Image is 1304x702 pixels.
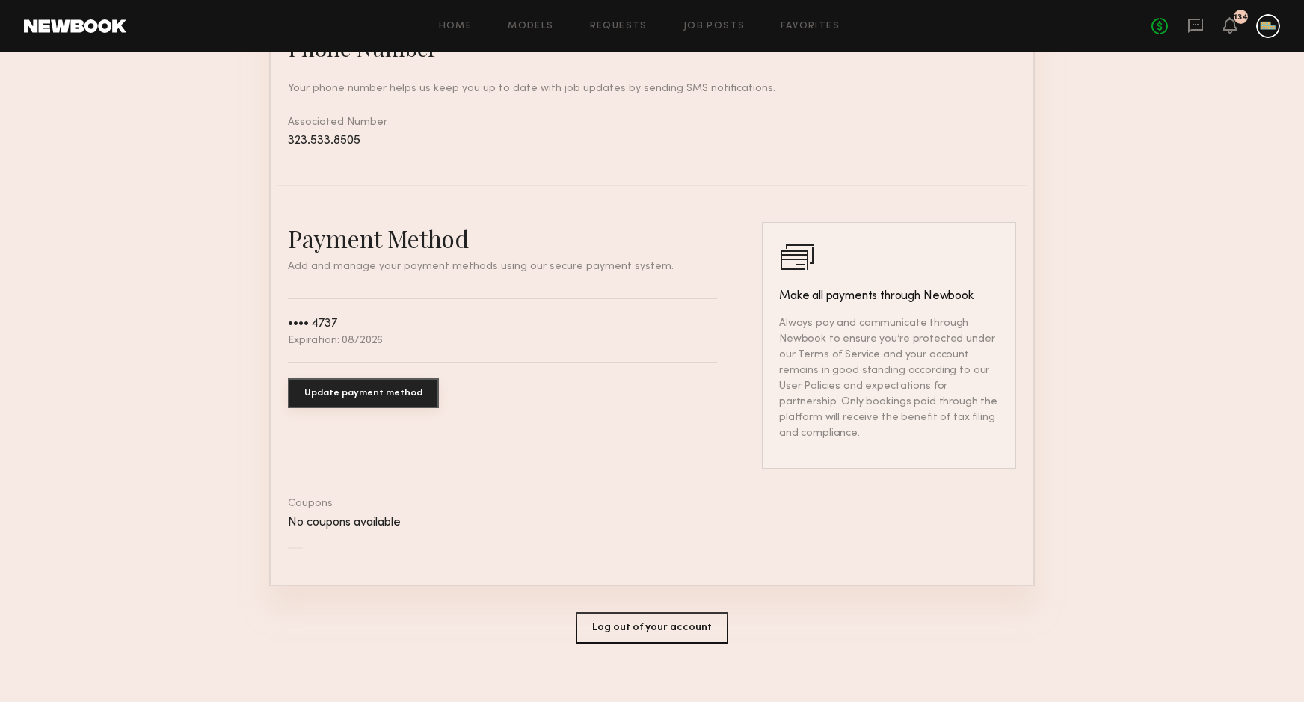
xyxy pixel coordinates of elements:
[288,336,383,346] div: Expiration: 08/2026
[288,262,717,272] p: Add and manage your payment methods using our secure payment system.
[288,499,1016,509] div: Coupons
[781,22,840,31] a: Favorites
[779,315,999,441] p: Always pay and communicate through Newbook to ensure you’re protected under our Terms of Service ...
[288,222,717,254] h2: Payment Method
[288,517,1016,529] div: No coupons available
[288,378,439,408] button: Update payment method
[288,81,1016,96] div: Your phone number helps us keep you up to date with job updates by sending SMS notifications.
[288,135,360,147] span: 323.533.8505
[779,287,999,305] h3: Make all payments through Newbook
[508,22,553,31] a: Models
[288,114,1016,149] div: Associated Number
[288,318,337,330] div: •••• 4737
[590,22,648,31] a: Requests
[683,22,745,31] a: Job Posts
[1234,13,1248,22] div: 134
[439,22,473,31] a: Home
[576,612,728,644] button: Log out of your account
